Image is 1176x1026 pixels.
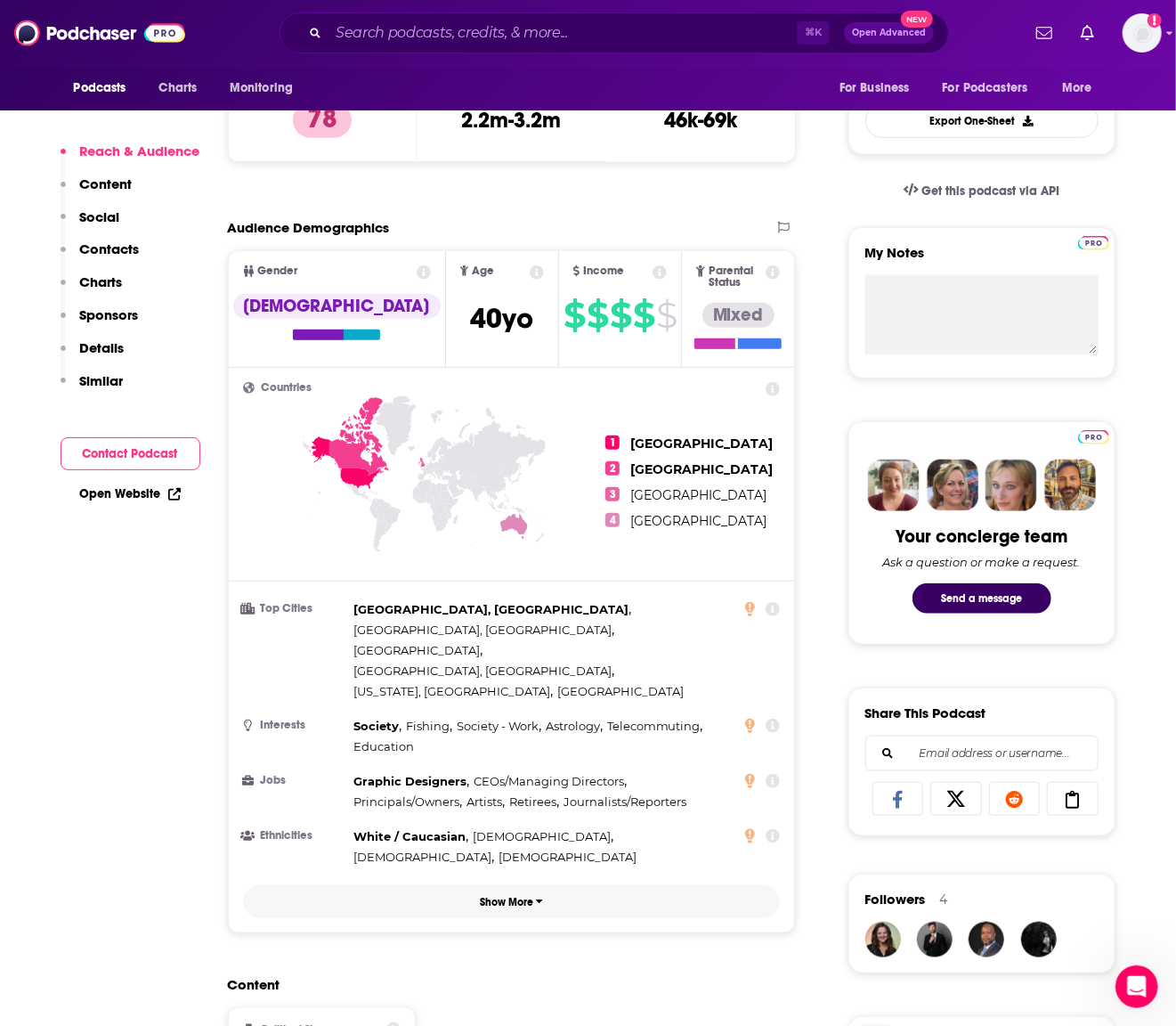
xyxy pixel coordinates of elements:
[930,782,982,816] a: Share on X/Twitter
[354,640,483,661] span: ,
[61,372,124,405] button: Similar
[865,103,1099,138] button: Export One-Sheet
[1044,460,1096,511] img: Jon Profile
[917,922,953,957] img: JohirMia
[243,603,347,615] h3: Top Cities
[354,792,463,812] span: ,
[1123,13,1162,53] img: User Profile
[80,175,133,192] p: Content
[470,301,533,336] span: 40 yo
[293,102,352,138] p: 78
[466,794,502,809] span: Artists
[664,107,737,134] h3: 46k-69k
[1148,13,1162,28] svg: Add a profile image
[896,525,1067,548] div: Your concierge team
[865,891,926,908] span: Followers
[258,265,298,277] span: Gender
[80,372,124,389] p: Similar
[80,208,120,225] p: Social
[230,76,293,101] span: Monitoring
[564,301,585,330] span: $
[473,829,611,843] span: [DEMOGRAPHIC_DATA]
[354,794,460,809] span: Principals/Owners
[633,301,654,330] span: $
[243,885,781,918] button: Show More
[354,684,551,698] span: [US_STATE], [GEOGRAPHIC_DATA]
[61,240,140,273] button: Contacts
[80,240,140,257] p: Contacts
[943,76,1028,101] span: For Podcasters
[233,294,441,319] div: [DEMOGRAPHIC_DATA]
[474,771,627,792] span: ,
[610,301,631,330] span: $
[709,265,763,289] span: Parental Status
[80,142,200,159] p: Reach & Audience
[546,716,603,737] span: ,
[1029,18,1059,48] a: Show notifications dropdown
[969,922,1004,957] img: mickeyfluke
[564,794,686,809] span: Journalists/Reporters
[354,643,481,657] span: [GEOGRAPHIC_DATA]
[243,830,347,842] h3: Ethnicities
[797,21,830,45] span: ⌘ K
[889,169,1075,213] a: Get this podcast via API
[630,513,766,529] span: [GEOGRAPHIC_DATA]
[354,599,632,620] span: ,
[61,142,200,175] button: Reach & Audience
[607,716,703,737] span: ,
[228,976,782,993] h2: Content
[74,76,126,101] span: Podcasts
[1047,782,1099,816] a: Copy Link
[557,684,684,698] span: [GEOGRAPHIC_DATA]
[354,847,495,867] span: ,
[872,782,924,816] a: Share on Facebook
[354,771,470,792] span: ,
[1123,13,1162,53] span: Logged in as Goodboy8
[912,583,1051,614] button: Send a message
[280,12,949,53] div: Search podcasts, credits, & more...
[406,716,452,737] span: ,
[217,71,316,105] button: open menu
[985,460,1037,511] img: Jules Profile
[546,719,600,733] span: Astrology
[1123,13,1162,53] button: Show profile menu
[931,71,1054,105] button: open menu
[927,460,978,511] img: Barbara Profile
[940,892,948,908] div: 4
[1021,922,1057,957] img: Neerdowell
[354,719,400,733] span: Society
[1115,965,1158,1008] iframe: Intercom live chat
[883,555,1081,569] div: Ask a question or make a request.
[354,620,615,640] span: ,
[865,704,986,721] h3: Share This Podcast
[80,486,181,501] a: Open Website
[80,273,123,290] p: Charts
[587,301,608,330] span: $
[61,437,200,470] button: Contact Podcast
[1078,427,1109,444] a: Pro website
[901,11,933,28] span: New
[14,16,185,50] img: Podchaser - Follow, Share and Rate Podcasts
[509,792,559,812] span: ,
[921,183,1059,199] span: Get this podcast via API
[457,719,539,733] span: Society - Work
[1062,76,1092,101] span: More
[354,661,615,681] span: ,
[844,22,934,44] button: Open AdvancedNew
[865,922,901,957] img: catgeorge.colorado
[354,664,612,678] span: [GEOGRAPHIC_DATA], [GEOGRAPHIC_DATA]
[499,850,637,864] span: [DEMOGRAPHIC_DATA]
[880,737,1083,770] input: Email address or username...
[61,71,150,105] button: open menu
[243,775,347,786] h3: Jobs
[474,774,624,788] span: CEOs/Managing Directors
[61,339,125,372] button: Details
[243,720,347,731] h3: Interests
[1078,430,1109,444] img: Podchaser Pro
[354,850,492,864] span: [DEMOGRAPHIC_DATA]
[607,719,701,733] span: Telecommuting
